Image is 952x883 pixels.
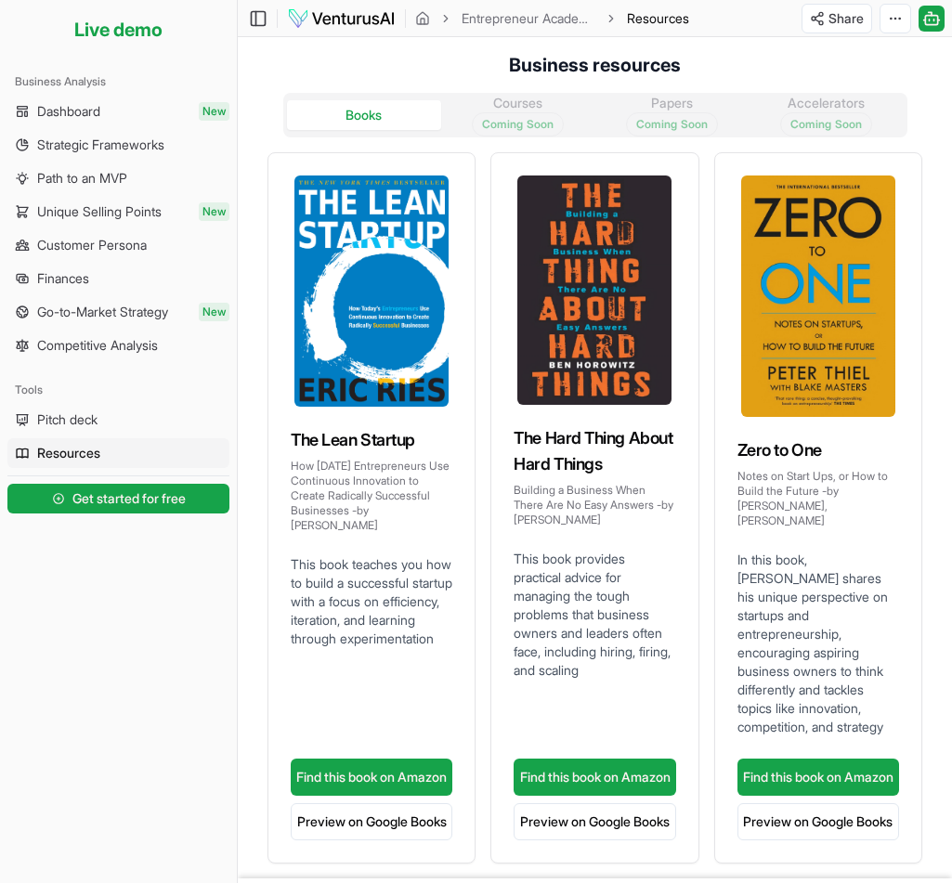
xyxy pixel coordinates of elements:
[7,264,229,293] a: Finances
[291,759,452,796] a: Find this book on Amazon
[737,437,899,463] h3: Zero to One
[37,303,168,321] span: Go-to-Market Strategy
[7,163,229,193] a: Path to an MVP
[828,9,864,28] span: Share
[291,555,452,648] p: This book teaches you how to build a successful startup with a focus on efficiency, iteration, an...
[737,803,899,840] a: Preview on Google Books
[517,175,672,405] img: The Hard Thing About Hard Things
[415,9,689,28] nav: breadcrumb
[7,197,229,227] a: Unique Selling PointsNew
[7,331,229,360] a: Competitive Analysis
[7,130,229,160] a: Strategic Frameworks
[737,469,899,528] p: Notes on Start Ups, or How to Build the Future - by [PERSON_NAME], [PERSON_NAME]
[7,67,229,97] div: Business Analysis
[514,803,675,840] a: Preview on Google Books
[7,297,229,327] a: Go-to-Market StrategyNew
[37,169,127,188] span: Path to an MVP
[627,9,689,28] span: Resources
[514,483,675,527] p: Building a Business When There Are No Easy Answers - by [PERSON_NAME]
[291,459,452,533] p: How [DATE] Entrepreneurs Use Continuous Innovation to Create Radically Successful Businesses - by...
[37,202,162,221] span: Unique Selling Points
[737,759,899,796] a: Find this book on Amazon
[199,303,229,321] span: New
[514,425,675,477] h3: The Hard Thing About Hard Things
[7,230,229,260] a: Customer Persona
[7,97,229,126] a: DashboardNew
[37,336,158,355] span: Competitive Analysis
[802,4,872,33] button: Share
[294,175,449,407] img: The Lean Startup
[346,106,382,124] div: Books
[7,375,229,405] div: Tools
[7,484,229,513] button: Get started for free
[238,37,952,78] h4: Business resources
[737,551,899,736] p: In this book, [PERSON_NAME] shares his unique perspective on startups and entrepreneurship, encou...
[199,202,229,221] span: New
[37,410,98,429] span: Pitch deck
[741,175,895,417] img: Zero to One
[7,438,229,468] a: Resources
[37,444,100,462] span: Resources
[199,102,229,121] span: New
[7,405,229,435] a: Pitch deck
[37,136,164,154] span: Strategic Frameworks
[37,269,89,288] span: Finances
[514,759,675,796] a: Find this book on Amazon
[72,489,186,508] span: Get started for free
[37,102,100,121] span: Dashboard
[291,803,452,840] a: Preview on Google Books
[7,480,229,517] a: Get started for free
[37,236,147,254] span: Customer Persona
[462,9,595,28] a: Entrepreneur Academy
[291,427,452,453] h3: The Lean Startup
[514,550,675,680] p: This book provides practical advice for managing the tough problems that business owners and lead...
[287,7,396,30] img: logo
